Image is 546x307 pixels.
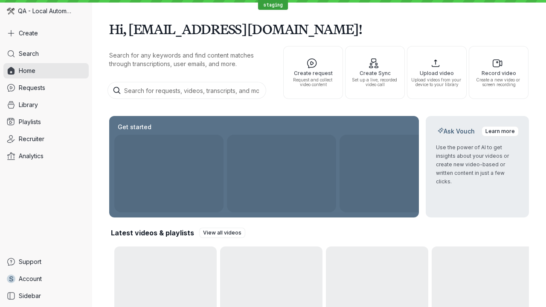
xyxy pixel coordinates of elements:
[473,78,525,87] span: Create a new video or screen recording
[19,49,39,58] span: Search
[287,70,339,76] span: Create request
[411,78,463,87] span: Upload videos from your device to your library
[3,288,89,304] a: Sidebar
[3,271,89,287] a: sAccount
[349,78,401,87] span: Set up a live, recorded video call
[3,63,89,78] a: Home
[19,29,38,38] span: Create
[3,3,89,19] div: QA - Local Automation
[469,46,529,99] button: Record videoCreate a new video or screen recording
[19,67,35,75] span: Home
[3,254,89,269] a: Support
[349,70,401,76] span: Create Sync
[407,46,467,99] button: Upload videoUpload videos from your device to your library
[3,46,89,61] a: Search
[473,70,525,76] span: Record video
[18,7,73,15] span: QA - Local Automation
[19,118,41,126] span: Playlists
[19,152,44,160] span: Analytics
[436,143,519,186] p: Use the power of AI to get insights about your videos or create new video-based or written conten...
[111,228,194,237] h2: Latest videos & playlists
[3,131,89,147] a: Recruiter
[482,126,519,136] a: Learn more
[107,82,266,99] input: Search for requests, videos, transcripts, and more...
[19,275,42,283] span: Account
[109,17,529,41] h1: Hi, [EMAIL_ADDRESS][DOMAIN_NAME]!
[345,46,405,99] button: Create SyncSet up a live, recorded video call
[485,127,515,136] span: Learn more
[3,80,89,96] a: Requests
[3,26,89,41] button: Create
[436,127,476,136] h2: Ask Vouch
[19,258,41,266] span: Support
[19,84,45,92] span: Requests
[199,228,245,238] a: View all videos
[7,7,15,15] img: QA - Local Automation avatar
[3,97,89,113] a: Library
[9,275,14,283] span: s
[3,148,89,164] a: Analytics
[3,114,89,130] a: Playlists
[19,101,38,109] span: Library
[109,51,268,68] p: Search for any keywords and find content matches through transcriptions, user emails, and more.
[203,229,241,237] span: View all videos
[411,70,463,76] span: Upload video
[116,123,153,131] h2: Get started
[283,46,343,99] button: Create requestRequest and collect video content
[287,78,339,87] span: Request and collect video content
[19,292,41,300] span: Sidebar
[19,135,44,143] span: Recruiter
